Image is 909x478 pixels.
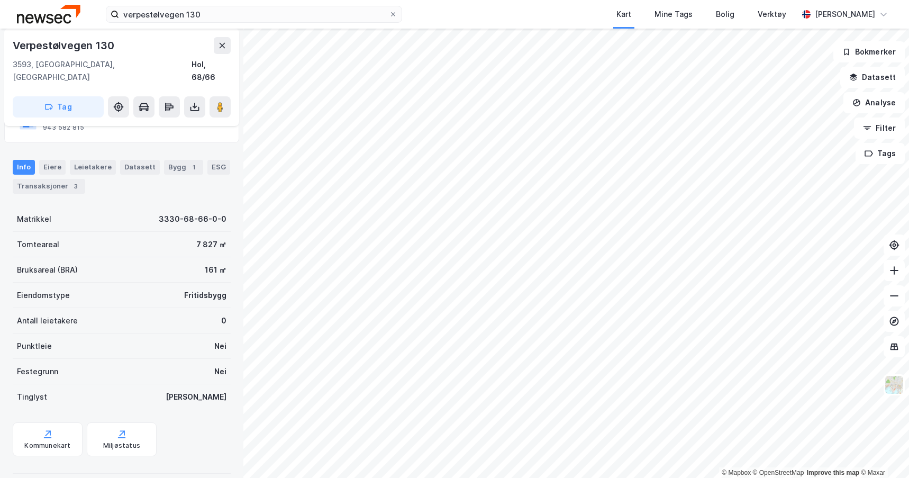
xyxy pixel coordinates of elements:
div: Verpestølvegen 130 [13,37,116,54]
div: Eiere [39,160,66,175]
div: Mine Tags [655,8,693,21]
a: Improve this map [807,469,859,476]
div: Hol, 68/66 [192,58,231,84]
div: Tinglyst [17,391,47,403]
div: Tomteareal [17,238,59,251]
div: Miljøstatus [103,441,140,450]
div: Kart [616,8,631,21]
div: Antall leietakere [17,314,78,327]
img: newsec-logo.f6e21ccffca1b3a03d2d.png [17,5,80,23]
div: 3593, [GEOGRAPHIC_DATA], [GEOGRAPHIC_DATA] [13,58,192,84]
div: Datasett [120,160,160,175]
div: Matrikkel [17,213,51,226]
div: 3 [70,181,81,192]
button: Analyse [843,92,905,113]
div: Bygg [164,160,203,175]
div: 161 ㎡ [205,264,226,276]
input: Søk på adresse, matrikkel, gårdeiere, leietakere eller personer [119,6,389,22]
div: Punktleie [17,340,52,353]
div: Kommunekart [24,441,70,450]
div: Eiendomstype [17,289,70,302]
div: Info [13,160,35,175]
div: 943 582 815 [43,123,84,132]
div: ESG [207,160,230,175]
a: Mapbox [722,469,751,476]
a: OpenStreetMap [753,469,804,476]
div: Nei [214,365,226,378]
div: Nei [214,340,226,353]
div: Kontrollprogram for chat [856,427,909,478]
button: Filter [854,118,905,139]
div: Fritidsbygg [184,289,226,302]
div: Bolig [716,8,734,21]
button: Bokmerker [833,41,905,62]
div: 3330-68-66-0-0 [159,213,226,226]
div: Leietakere [70,160,116,175]
div: Verktøy [758,8,786,21]
iframe: Chat Widget [856,427,909,478]
div: 1 [188,162,199,173]
div: Bruksareal (BRA) [17,264,78,276]
div: 7 827 ㎡ [196,238,226,251]
img: Z [884,375,904,395]
div: Festegrunn [17,365,58,378]
div: Transaksjoner [13,179,85,194]
button: Datasett [840,67,905,88]
div: 0 [221,314,226,327]
div: [PERSON_NAME] [166,391,226,403]
button: Tag [13,96,104,118]
div: [PERSON_NAME] [815,8,875,21]
button: Tags [856,143,905,164]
